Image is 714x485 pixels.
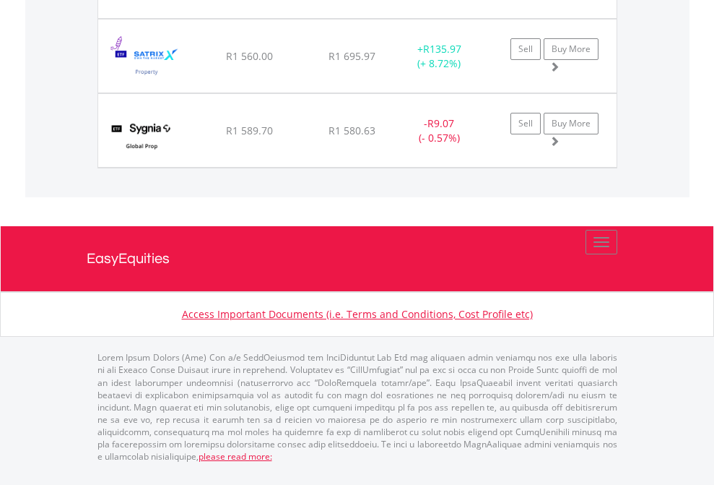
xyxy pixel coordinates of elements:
[427,116,454,130] span: R9.07
[87,226,628,291] a: EasyEquities
[423,42,461,56] span: R135.97
[328,49,375,63] span: R1 695.97
[544,38,598,60] a: Buy More
[199,450,272,463] a: please read more:
[226,124,273,137] span: R1 589.70
[97,351,617,463] p: Lorem Ipsum Dolors (Ame) Con a/e SeddOeiusmod tem InciDiduntut Lab Etd mag aliquaen admin veniamq...
[394,42,484,71] div: + (+ 8.72%)
[328,124,375,137] span: R1 580.63
[182,307,533,321] a: Access Important Documents (i.e. Terms and Conditions, Cost Profile etc)
[544,113,598,134] a: Buy More
[394,116,484,145] div: - (- 0.57%)
[226,49,273,63] span: R1 560.00
[105,112,178,163] img: TFSA.SYGP.png
[510,113,541,134] a: Sell
[510,38,541,60] a: Sell
[105,38,188,89] img: TFSA.STXPRO.png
